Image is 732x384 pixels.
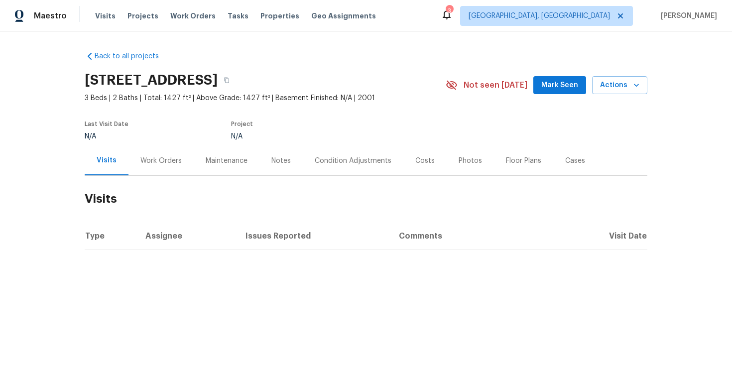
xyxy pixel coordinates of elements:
[506,156,541,166] div: Floor Plans
[446,6,453,16] div: 3
[600,79,639,92] span: Actions
[140,156,182,166] div: Work Orders
[565,156,585,166] div: Cases
[127,11,158,21] span: Projects
[657,11,717,21] span: [PERSON_NAME]
[315,156,391,166] div: Condition Adjustments
[541,79,578,92] span: Mark Seen
[95,11,116,21] span: Visits
[260,11,299,21] span: Properties
[85,222,137,250] th: Type
[231,133,422,140] div: N/A
[459,156,482,166] div: Photos
[533,76,586,95] button: Mark Seen
[592,76,647,95] button: Actions
[170,11,216,21] span: Work Orders
[34,11,67,21] span: Maestro
[85,51,180,61] a: Back to all projects
[85,133,128,140] div: N/A
[469,11,610,21] span: [GEOGRAPHIC_DATA], [GEOGRAPHIC_DATA]
[231,121,253,127] span: Project
[85,176,647,222] h2: Visits
[238,222,391,250] th: Issues Reported
[311,11,376,21] span: Geo Assignments
[391,222,560,250] th: Comments
[85,121,128,127] span: Last Visit Date
[85,75,218,85] h2: [STREET_ADDRESS]
[206,156,247,166] div: Maintenance
[85,93,446,103] span: 3 Beds | 2 Baths | Total: 1427 ft² | Above Grade: 1427 ft² | Basement Finished: N/A | 2001
[415,156,435,166] div: Costs
[271,156,291,166] div: Notes
[137,222,238,250] th: Assignee
[464,80,527,90] span: Not seen [DATE]
[560,222,647,250] th: Visit Date
[97,155,117,165] div: Visits
[228,12,248,19] span: Tasks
